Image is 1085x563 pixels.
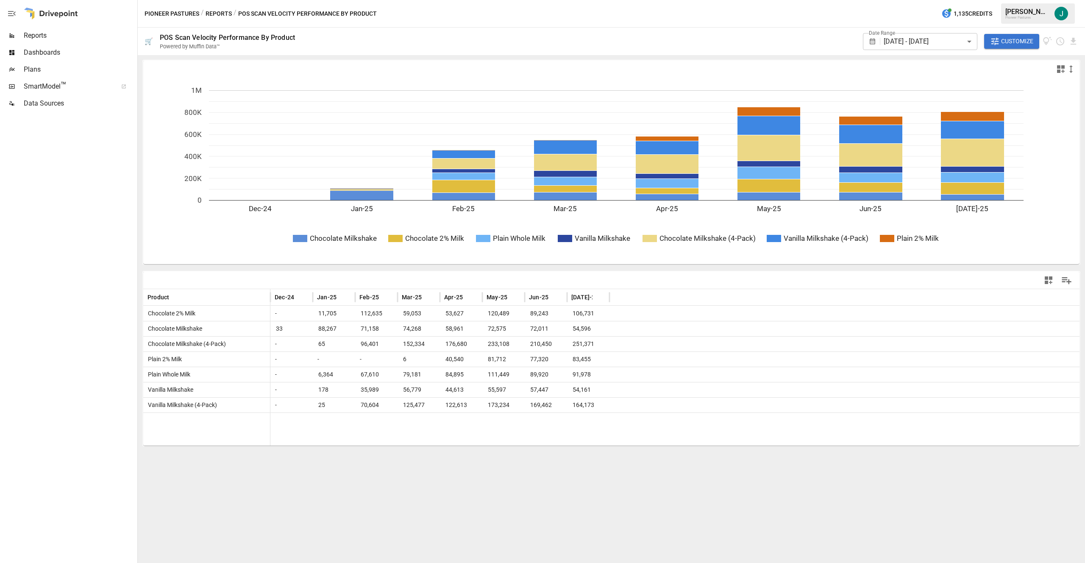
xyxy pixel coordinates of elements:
div: / [201,8,204,19]
text: Vanilla Milkshake [575,234,630,242]
span: 169,462 [529,398,563,412]
text: Feb-25 [452,204,475,213]
span: Jun-25 [529,293,548,301]
span: 35,989 [359,382,393,397]
span: 96,401 [359,337,393,351]
button: Sort [337,291,349,303]
span: Plain Whole Milk [145,371,190,378]
span: 176,680 [444,337,478,351]
span: 233,108 [487,337,520,351]
text: [DATE]-25 [956,204,988,213]
span: 84,895 [444,367,478,382]
button: Reports [206,8,232,19]
span: Reports [24,31,136,41]
span: 72,575 [487,321,520,336]
span: Vanilla Milkshake [145,386,193,393]
button: Manage Columns [1057,271,1076,290]
span: ™ [61,80,67,91]
span: 56,779 [402,382,436,397]
button: Sort [170,291,182,303]
span: - [356,356,362,362]
text: Plain 2% Milk [897,234,939,242]
span: 112,635 [359,306,393,321]
span: - [272,340,277,347]
span: 88,267 [317,321,351,336]
span: 54,161 [571,382,605,397]
span: SmartModel [24,81,112,92]
text: Chocolate Milkshake [310,234,377,242]
div: [PERSON_NAME] [1005,8,1049,16]
span: 40,540 [444,352,478,367]
span: Apr-25 [444,293,463,301]
button: Sort [295,291,307,303]
div: / [234,8,236,19]
span: Vanilla Milkshake (4-Pack) [145,401,217,408]
span: 59,053 [402,306,436,321]
button: Sort [380,291,392,303]
span: 54,596 [571,321,605,336]
span: May-25 [487,293,507,301]
div: Pioneer Pastures [1005,16,1049,20]
span: 1,135 Credits [954,8,992,19]
button: Sort [423,291,434,303]
text: Vanilla Milkshake (4-Pack) [784,234,868,242]
span: - [272,371,277,378]
span: 55,597 [487,382,520,397]
text: Apr-25 [656,204,678,213]
span: 6,364 [317,367,351,382]
span: 111,449 [487,367,520,382]
button: View documentation [1043,34,1052,49]
span: - [272,310,277,317]
text: Jun-25 [860,204,882,213]
div: POS Scan Velocity Performance By Product [160,33,295,42]
button: Jacob Brighton [1049,2,1073,25]
span: Feb-25 [359,293,379,301]
span: 106,731 [571,306,605,321]
svg: A chart. [143,78,1079,264]
span: - [272,401,277,408]
span: 77,320 [529,352,563,367]
text: 1M [191,86,202,95]
span: Plain 2% Milk [145,356,182,362]
span: 89,920 [529,367,563,382]
span: Customize [1001,36,1033,47]
label: Date Range [869,29,895,36]
span: 210,450 [529,337,563,351]
span: 6 [402,352,436,367]
button: Sort [549,291,561,303]
span: 25 [317,398,351,412]
text: May-25 [757,204,781,213]
div: Jacob Brighton [1054,7,1068,20]
span: 89,243 [529,306,563,321]
button: 1,135Credits [938,6,996,22]
text: Mar-25 [554,204,577,213]
span: Dashboards [24,47,136,58]
span: Dec-24 [275,293,294,301]
span: 83,455 [571,352,605,367]
button: Customize [984,34,1039,49]
button: Pioneer Pastures [145,8,199,19]
span: 178 [317,382,351,397]
span: 251,371 [571,337,605,351]
span: 33 [275,321,309,336]
button: Schedule report [1055,36,1065,46]
span: 125,477 [402,398,436,412]
span: 53,627 [444,306,478,321]
button: Sort [593,291,605,303]
span: 79,181 [402,367,436,382]
text: 800K [184,108,202,117]
button: Sort [508,291,520,303]
span: 81,712 [487,352,520,367]
text: 0 [198,196,202,204]
span: Mar-25 [402,293,422,301]
span: 71,158 [359,321,393,336]
span: Plans [24,64,136,75]
span: 164,173 [571,398,605,412]
span: 91,978 [571,367,605,382]
text: Chocolate 2% Milk [405,234,464,242]
span: 120,489 [487,306,520,321]
span: 122,613 [444,398,478,412]
span: 74,268 [402,321,436,336]
span: [DATE]-25 [571,293,599,301]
